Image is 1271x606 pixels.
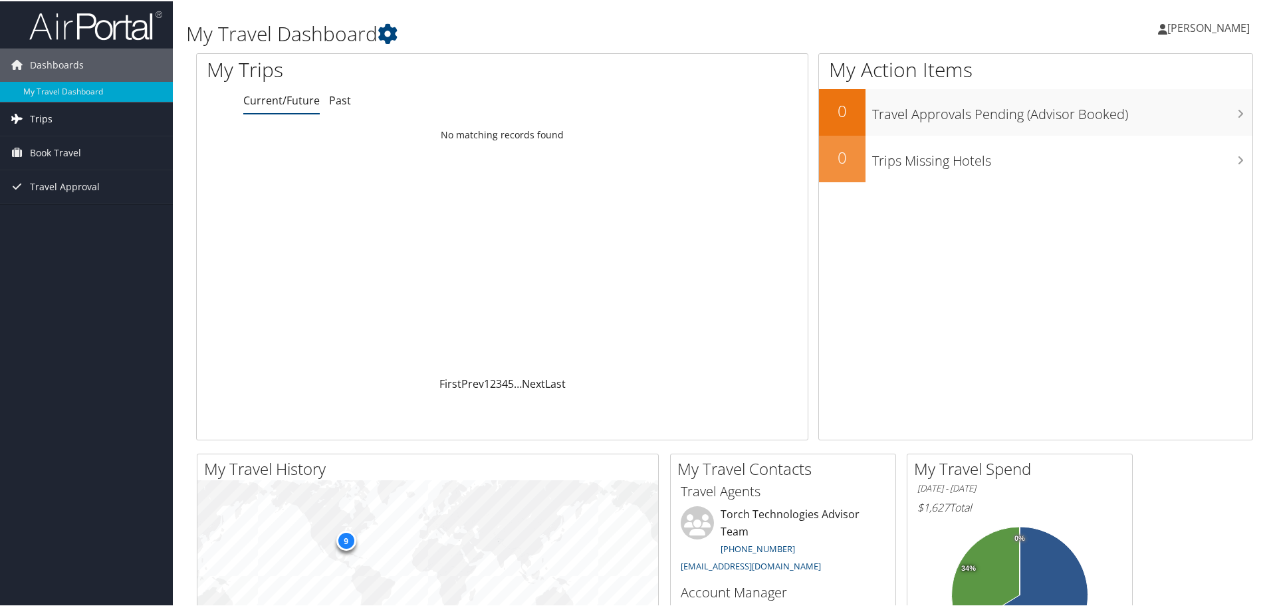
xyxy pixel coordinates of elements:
[819,145,866,168] h2: 0
[681,559,821,571] a: [EMAIL_ADDRESS][DOMAIN_NAME]
[819,55,1252,82] h1: My Action Items
[30,101,53,134] span: Trips
[961,563,976,571] tspan: 34%
[819,98,866,121] h2: 0
[819,134,1252,181] a: 0Trips Missing Hotels
[490,375,496,390] a: 2
[30,47,84,80] span: Dashboards
[197,122,808,146] td: No matching records found
[496,375,502,390] a: 3
[677,456,895,479] h2: My Travel Contacts
[186,19,904,47] h1: My Travel Dashboard
[508,375,514,390] a: 5
[917,499,949,514] span: $1,627
[29,9,162,40] img: airportal-logo.png
[502,375,508,390] a: 4
[872,144,1252,169] h3: Trips Missing Hotels
[439,375,461,390] a: First
[674,505,892,576] li: Torch Technologies Advisor Team
[461,375,484,390] a: Prev
[336,530,356,549] div: 9
[917,499,1122,514] h6: Total
[243,92,320,106] a: Current/Future
[1158,7,1263,47] a: [PERSON_NAME]
[681,582,885,601] h3: Account Manager
[522,375,545,390] a: Next
[329,92,351,106] a: Past
[872,97,1252,122] h3: Travel Approvals Pending (Advisor Booked)
[1167,19,1250,34] span: [PERSON_NAME]
[204,456,658,479] h2: My Travel History
[681,481,885,500] h3: Travel Agents
[207,55,543,82] h1: My Trips
[914,456,1132,479] h2: My Travel Spend
[917,481,1122,494] h6: [DATE] - [DATE]
[30,135,81,168] span: Book Travel
[545,375,566,390] a: Last
[484,375,490,390] a: 1
[721,541,795,553] a: [PHONE_NUMBER]
[30,169,100,202] span: Travel Approval
[1014,533,1025,541] tspan: 0%
[514,375,522,390] span: …
[819,88,1252,134] a: 0Travel Approvals Pending (Advisor Booked)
